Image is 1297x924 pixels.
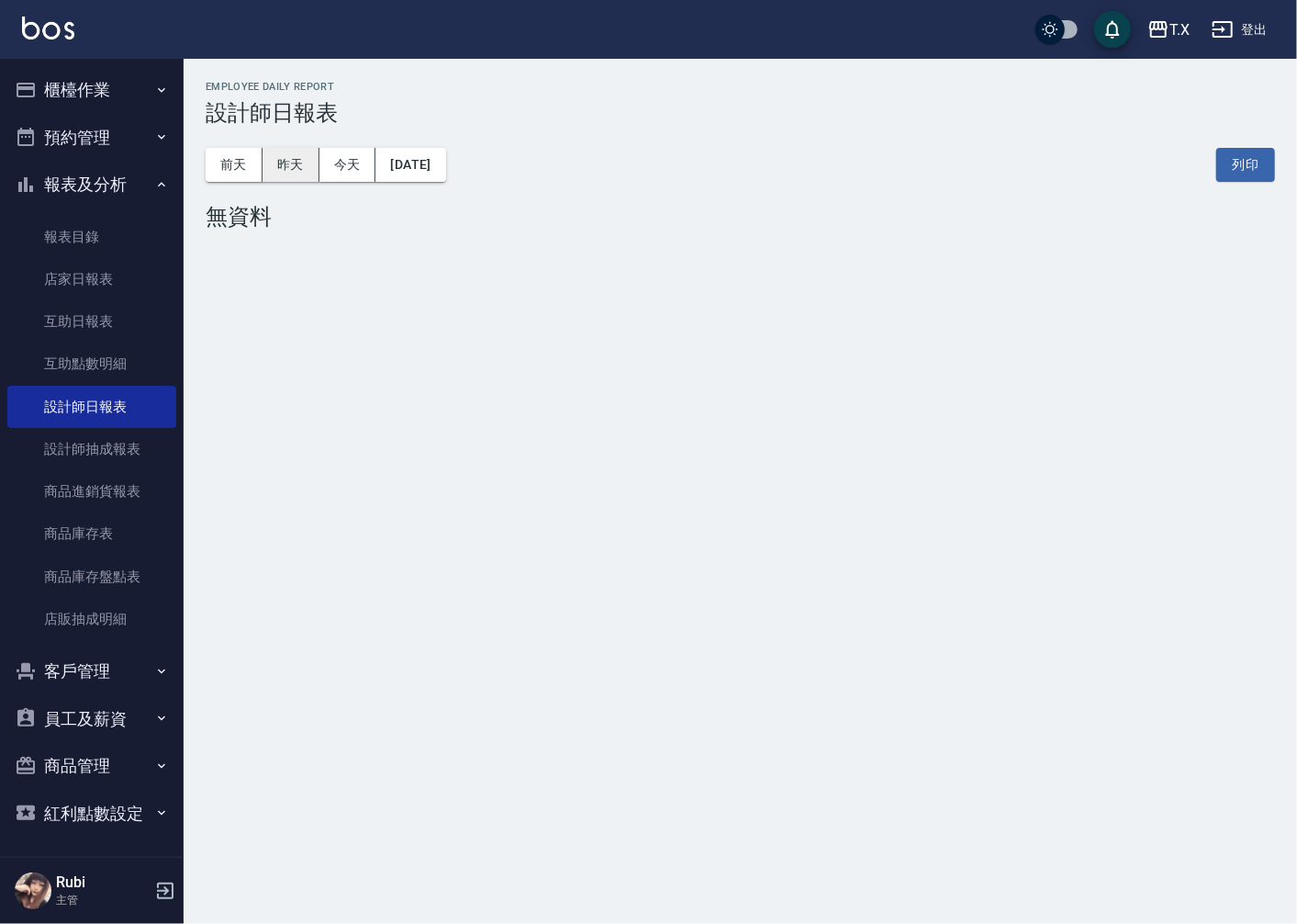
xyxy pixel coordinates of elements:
button: 前天 [206,148,263,182]
button: 商品管理 [7,742,176,790]
button: 列印 [1216,148,1275,182]
button: 昨天 [263,148,319,182]
a: 設計師抽成報表 [7,428,176,470]
div: T.X [1169,18,1190,41]
a: 報表目錄 [7,216,176,258]
button: save [1094,11,1131,48]
button: 紅利點數設定 [7,790,176,838]
button: 今天 [319,148,376,182]
button: T.X [1140,11,1197,49]
button: 預約管理 [7,114,176,162]
a: 商品進銷貨報表 [7,470,176,513]
h2: Employee Daily Report [206,81,1275,93]
img: Logo [22,17,74,39]
button: 櫃檯作業 [7,66,176,114]
h3: 設計師日報表 [206,100,1275,126]
p: 主管 [56,892,150,908]
button: 員工及薪資 [7,695,176,743]
a: 店販抽成明細 [7,598,176,640]
button: [DATE] [375,148,445,182]
button: 登出 [1204,13,1275,47]
h5: Rubi [56,873,150,892]
button: 客戶管理 [7,648,176,695]
a: 商品庫存盤點表 [7,556,176,598]
a: 互助點數明細 [7,343,176,385]
button: 報表及分析 [7,161,176,208]
div: 無資料 [206,204,1275,230]
img: Person [15,873,51,909]
a: 商品庫存表 [7,513,176,555]
a: 店家日報表 [7,258,176,300]
a: 設計師日報表 [7,386,176,428]
a: 互助日報表 [7,300,176,343]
